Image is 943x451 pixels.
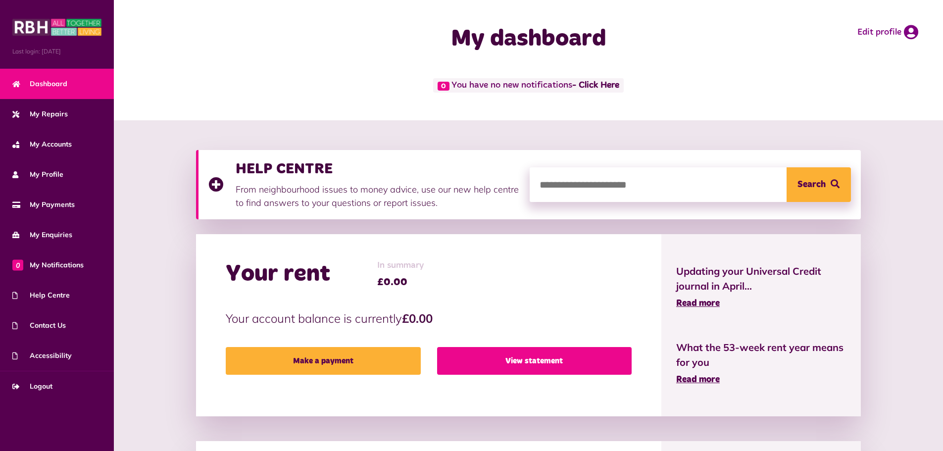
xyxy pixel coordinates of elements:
span: You have no new notifications [433,78,624,93]
img: MyRBH [12,17,101,37]
span: My Payments [12,200,75,210]
span: 0 [12,259,23,270]
span: My Enquiries [12,230,72,240]
span: In summary [377,259,424,272]
a: Make a payment [226,347,420,375]
span: Accessibility [12,351,72,361]
span: Last login: [DATE] [12,47,101,56]
a: - Click Here [572,81,619,90]
h1: My dashboard [331,25,726,53]
span: Search [797,167,826,202]
span: Dashboard [12,79,67,89]
span: My Repairs [12,109,68,119]
span: Updating your Universal Credit journal in April... [676,264,846,294]
span: £0.00 [377,275,424,290]
a: Updating your Universal Credit journal in April... Read more [676,264,846,310]
span: My Profile [12,169,63,180]
h3: HELP CENTRE [236,160,520,178]
a: View statement [437,347,632,375]
span: My Notifications [12,260,84,270]
a: What the 53-week rent year means for you Read more [676,340,846,387]
span: Read more [676,375,720,384]
p: Your account balance is currently [226,309,632,327]
span: Read more [676,299,720,308]
span: Contact Us [12,320,66,331]
span: My Accounts [12,139,72,150]
span: 0 [438,82,449,91]
p: From neighbourhood issues to money advice, use our new help centre to find answers to your questi... [236,183,520,209]
a: Edit profile [857,25,918,40]
span: Logout [12,381,52,392]
span: Help Centre [12,290,70,301]
button: Search [787,167,851,202]
span: What the 53-week rent year means for you [676,340,846,370]
h2: Your rent [226,260,330,289]
strong: £0.00 [402,311,433,326]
